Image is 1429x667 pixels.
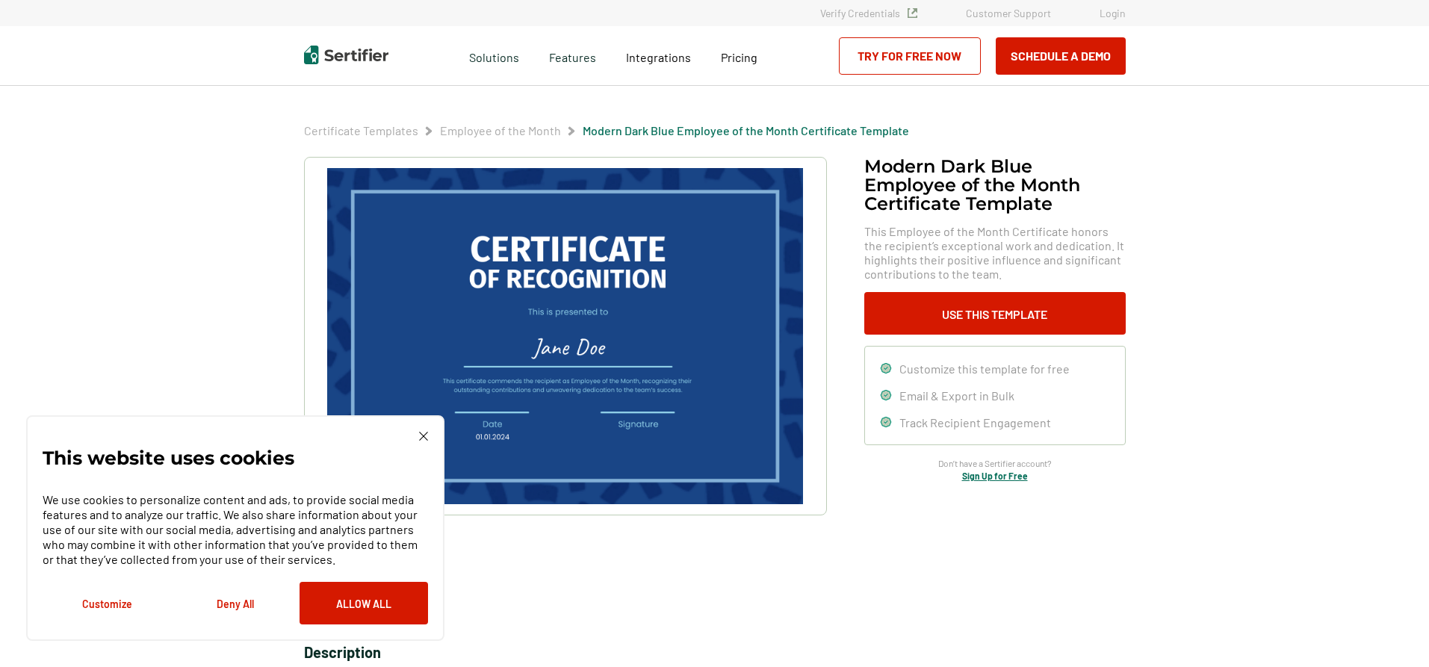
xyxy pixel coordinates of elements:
div: Breadcrumb [304,123,909,138]
a: Integrations [626,46,691,65]
a: Sign Up for Free [962,471,1028,481]
a: Customer Support [966,7,1051,19]
span: Description [304,643,381,661]
img: Verified [908,8,917,18]
a: Certificate Templates [304,123,418,137]
span: Track Recipient Engagement [899,415,1051,429]
span: This Employee of the Month Certificate honors the recipient’s exceptional work and dedication. It... [864,224,1126,281]
a: Try for Free Now [839,37,981,75]
img: Cookie Popup Close [419,432,428,441]
p: We use cookies to personalize content and ads, to provide social media features and to analyze ou... [43,492,428,567]
img: Modern Dark Blue Employee of the Month Certificate Template [327,168,802,504]
a: Login [1100,7,1126,19]
span: Modern Dark Blue Employee of the Month Certificate Template [583,123,909,138]
p: This website uses cookies [43,450,294,465]
span: Pricing [721,50,757,64]
a: Employee of the Month [440,123,561,137]
a: Modern Dark Blue Employee of the Month Certificate Template [583,123,909,137]
button: Allow All [300,582,428,624]
span: Solutions [469,46,519,65]
span: Integrations [626,50,691,64]
button: Schedule a Demo [996,37,1126,75]
button: Customize [43,582,171,624]
span: Certificate Templates [304,123,418,138]
button: Deny All [171,582,300,624]
span: Email & Export in Bulk [899,388,1014,403]
a: Pricing [721,46,757,65]
span: Employee of the Month [440,123,561,138]
span: Don’t have a Sertifier account? [938,456,1052,471]
button: Use This Template [864,292,1126,335]
h1: Modern Dark Blue Employee of the Month Certificate Template [864,157,1126,213]
span: Customize this template for free [899,362,1070,376]
iframe: Chat Widget [1354,595,1429,667]
img: Sertifier | Digital Credentialing Platform [304,46,388,64]
a: Verify Credentials [820,7,917,19]
span: Features [549,46,596,65]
